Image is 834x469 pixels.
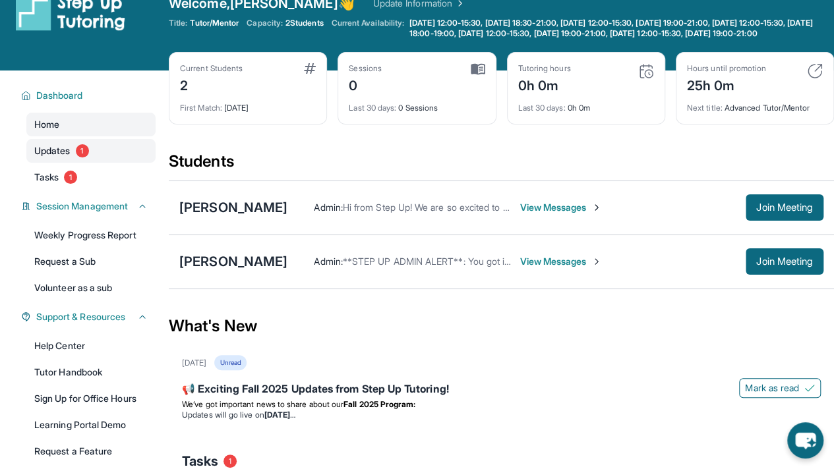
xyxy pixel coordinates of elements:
span: Next title : [687,103,723,113]
span: Tutor/Mentor [190,18,239,28]
a: Help Center [26,334,156,358]
a: Sign Up for Office Hours [26,387,156,410]
span: Home [34,118,59,131]
div: Hours until promotion [687,63,766,74]
span: 1 [64,171,77,184]
div: [PERSON_NAME] [179,252,287,271]
span: **STEP UP ADMIN ALERT**: You got it, sorry about this! We'll message you when a new tutor is matc... [343,256,785,267]
span: [DATE] 12:00-15:30, [DATE] 18:30-21:00, [DATE] 12:00-15:30, [DATE] 19:00-21:00, [DATE] 12:00-15:3... [409,18,831,39]
strong: [DATE] [264,410,295,420]
span: We’ve got important news to share about our [182,399,343,409]
li: Updates will go live on [182,410,821,420]
span: Join Meeting [756,204,813,211]
span: View Messages [520,255,602,268]
button: Mark as read [739,378,821,398]
button: chat-button [787,422,823,458]
img: card [638,63,654,79]
a: Updates1 [26,139,156,163]
span: 1 [223,455,237,468]
img: card [304,63,316,74]
span: Tasks [34,171,59,184]
div: 25h 0m [687,74,766,95]
strong: Fall 2025 Program: [343,399,415,409]
div: 2 [180,74,243,95]
a: Home [26,113,156,136]
span: Last 30 days : [518,103,566,113]
div: Sessions [349,63,382,74]
div: Unread [214,355,246,370]
a: Tutor Handbook [26,360,156,384]
div: Advanced Tutor/Mentor [687,95,823,113]
button: Join Meeting [746,248,823,275]
span: 1 [76,144,89,157]
span: Admin : [314,256,342,267]
button: Join Meeting [746,194,823,221]
div: Tutoring hours [518,63,571,74]
div: 0 Sessions [349,95,485,113]
div: What's New [169,297,834,355]
a: Tasks1 [26,165,156,189]
span: Session Management [36,200,128,213]
img: Chevron-Right [591,256,602,267]
a: Request a Feature [26,439,156,463]
img: Chevron-Right [591,202,602,213]
button: Session Management [31,200,148,213]
span: Last 30 days : [349,103,396,113]
span: Join Meeting [756,258,813,265]
a: [DATE] 12:00-15:30, [DATE] 18:30-21:00, [DATE] 12:00-15:30, [DATE] 19:00-21:00, [DATE] 12:00-15:3... [407,18,834,39]
img: card [807,63,823,79]
button: Dashboard [31,89,148,102]
img: card [471,63,485,75]
div: Current Students [180,63,243,74]
span: Title: [169,18,187,28]
span: Mark as read [745,381,799,395]
div: 0h 0m [518,74,571,95]
a: Learning Portal Demo [26,413,156,437]
a: Volunteer as a sub [26,276,156,300]
div: [DATE] [182,358,206,368]
span: Capacity: [247,18,283,28]
span: Dashboard [36,89,83,102]
a: Weekly Progress Report [26,223,156,247]
span: Updates [34,144,71,157]
div: 📢 Exciting Fall 2025 Updates from Step Up Tutoring! [182,381,821,399]
div: 0h 0m [518,95,654,113]
span: View Messages [520,201,602,214]
a: Request a Sub [26,250,156,273]
div: 0 [349,74,382,95]
span: Current Availability: [332,18,404,39]
img: Mark as read [804,383,815,393]
button: Support & Resources [31,310,148,323]
span: Admin : [314,202,342,213]
span: 2 Students [285,18,324,28]
div: Students [169,151,834,180]
span: Support & Resources [36,310,125,323]
span: First Match : [180,103,222,113]
div: [DATE] [180,95,316,113]
div: [PERSON_NAME] [179,198,287,217]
